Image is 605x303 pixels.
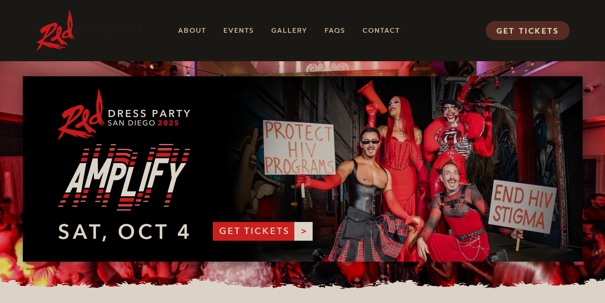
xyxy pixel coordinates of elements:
a: Contact [363,26,400,35]
a: GET TICKETS [486,21,570,40]
a: Events [223,26,254,35]
a: About [178,26,206,35]
a: Gallery [271,26,307,35]
img: Red Dress Party San Diego [36,9,143,53]
a: FAQs [325,26,345,35]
